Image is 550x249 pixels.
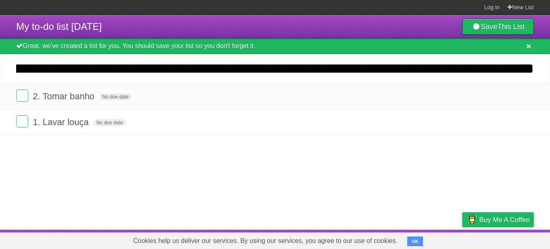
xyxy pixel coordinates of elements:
[93,119,126,126] span: No due date
[466,213,477,226] img: Buy me a coffee
[16,90,28,102] label: Done
[424,232,442,247] a: Terms
[355,232,372,247] a: About
[33,117,91,127] span: 1. Lavar louça
[16,115,28,128] label: Done
[381,232,414,247] a: Developers
[16,21,102,32] span: My to-do list [DATE]
[497,23,525,31] b: This List
[407,236,423,246] button: OK
[125,233,406,249] span: Cookies help us deliver our services. By using our services, you agree to our use of cookies.
[479,213,530,227] span: Buy me a coffee
[462,19,534,35] a: SaveThis List
[483,232,534,247] a: Suggest a feature
[99,93,132,100] span: No due date
[452,232,473,247] a: Privacy
[33,91,96,101] span: 2. Tomar banho
[462,212,534,227] a: Buy me a coffee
